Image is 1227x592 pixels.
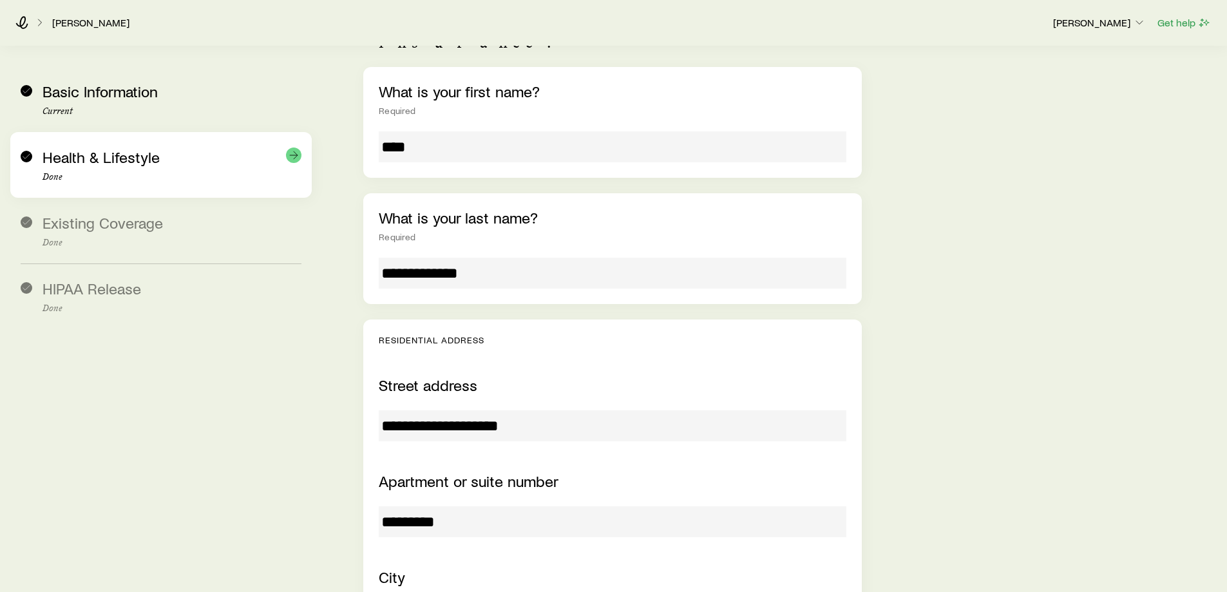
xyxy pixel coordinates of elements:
p: Done [43,303,301,314]
button: Get help [1157,15,1212,30]
p: Done [43,238,301,248]
p: What is your first name? [379,82,846,100]
span: Health & Lifestyle [43,148,160,166]
a: [PERSON_NAME] [52,17,130,29]
p: What is your last name? [379,209,846,227]
span: HIPAA Release [43,279,141,298]
label: City [379,568,405,586]
p: Current [43,106,301,117]
p: Done [43,172,301,182]
label: Apartment or suite number [379,472,558,490]
p: Residential Address [379,335,846,345]
p: [PERSON_NAME] [1053,16,1146,29]
label: Street address [379,376,477,394]
button: [PERSON_NAME] [1052,15,1146,31]
span: Existing Coverage [43,213,163,232]
div: Required [379,232,846,242]
span: Basic Information [43,82,158,100]
div: Required [379,106,846,116]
